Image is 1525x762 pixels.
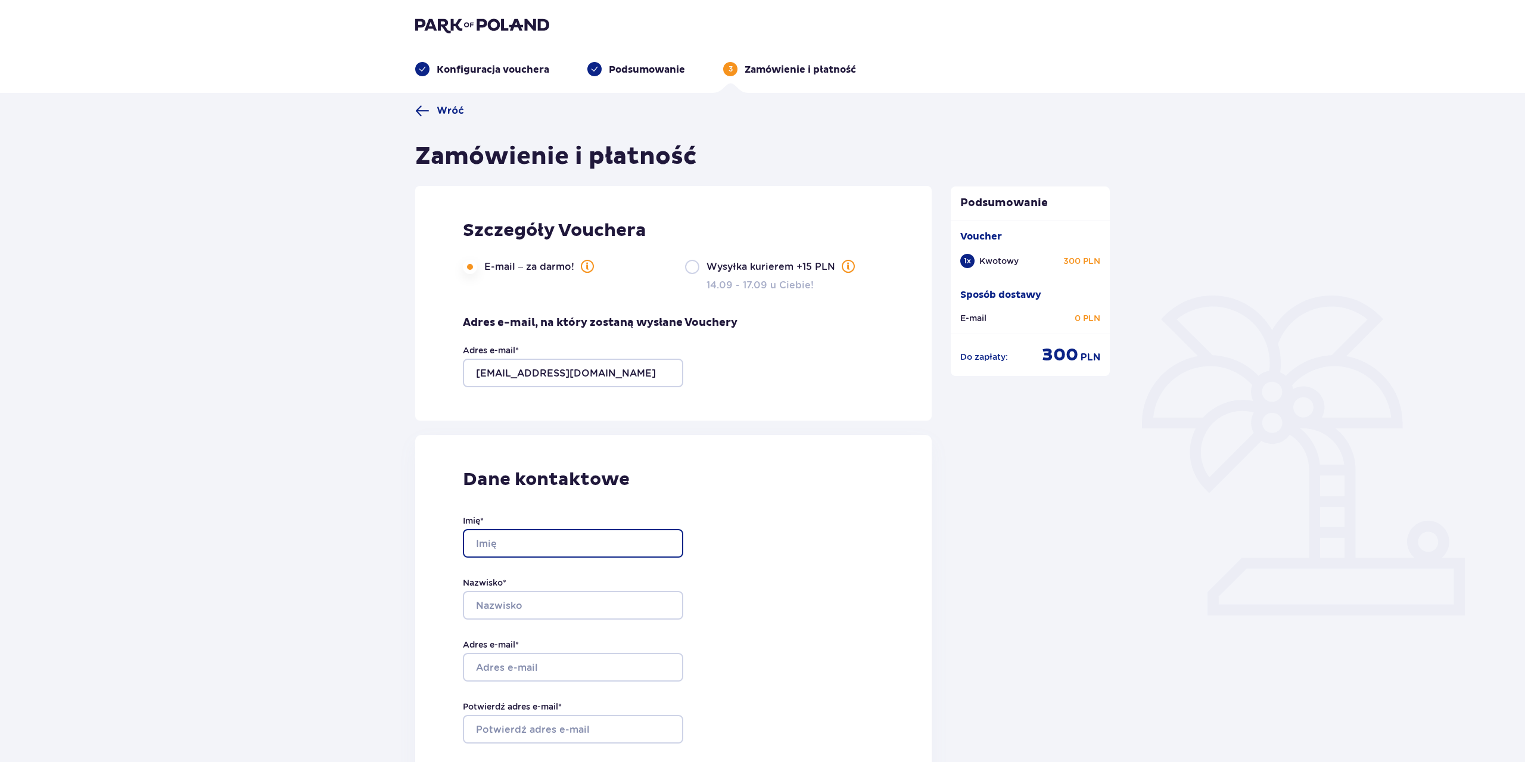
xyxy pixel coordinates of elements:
[729,64,733,74] p: 3
[960,312,986,324] p: E-mail
[707,260,854,274] label: Wysyłka kurierem +15 PLN
[463,591,683,620] input: Nazwisko
[609,63,685,76] p: Podsumowanie
[960,230,1002,243] p: Voucher
[1075,312,1100,324] p: 0 PLN
[960,254,975,268] div: 1 x
[1063,255,1100,267] p: 300 PLN
[960,288,1041,301] p: Sposób dostawy
[463,219,646,242] p: Szczegóły Vouchera
[979,255,1019,267] p: Kwotowy
[463,359,683,387] input: Adres e-mail
[437,63,549,76] p: Konfiguracja vouchera
[745,63,856,76] p: Zamówienie i płatność
[1042,344,1078,366] p: 300
[415,142,697,172] h1: Zamówienie i płatność
[707,279,814,292] p: 14.09 - 17.09 u Ciebie!
[463,639,519,651] label: Adres e-mail *
[960,351,1008,363] p: Do zapłaty :
[415,104,464,118] a: Wróć
[484,260,593,274] label: E-mail – za darmo!
[463,468,884,491] p: Dane kontaktowe
[463,577,506,589] label: Nazwisko *
[463,529,683,558] input: Imię
[463,515,484,527] label: Imię *
[463,715,683,744] input: Potwierdź adres e-mail
[951,196,1110,210] p: Podsumowanie
[1081,351,1100,364] p: PLN
[415,17,549,33] img: Park of Poland logo
[463,316,737,330] p: Adres e-mail, na który zostaną wysłane Vouchery
[463,653,683,682] input: Adres e-mail
[463,344,519,356] label: Adres e-mail *
[437,104,464,117] span: Wróć
[463,701,562,713] label: Potwierdź adres e-mail *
